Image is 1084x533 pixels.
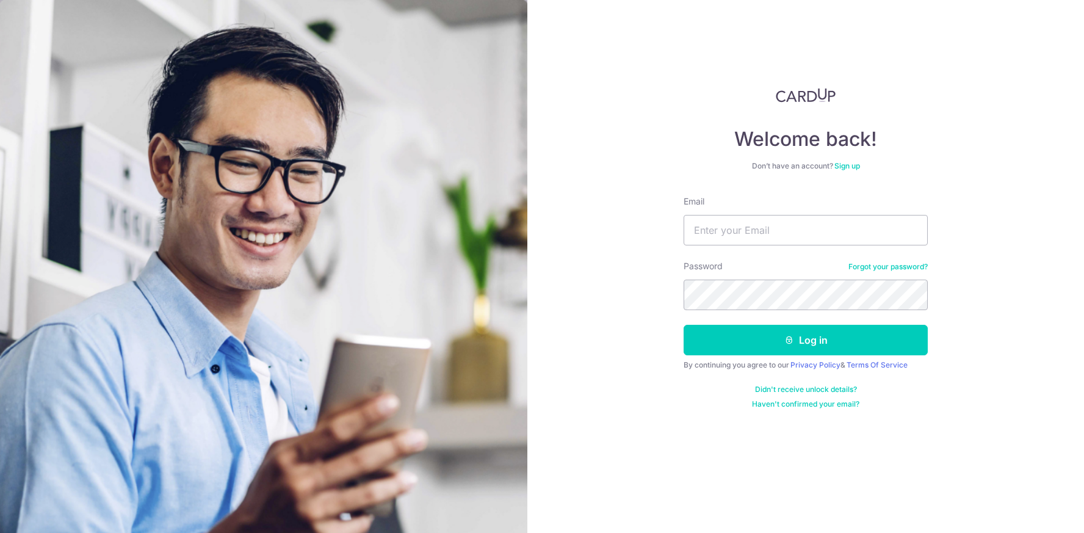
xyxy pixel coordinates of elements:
a: Forgot your password? [848,262,928,272]
img: CardUp Logo [776,88,836,103]
button: Log in [684,325,928,355]
a: Terms Of Service [847,360,908,369]
label: Password [684,260,723,272]
input: Enter your Email [684,215,928,245]
label: Email [684,195,704,208]
a: Sign up [834,161,860,170]
a: Privacy Policy [790,360,840,369]
div: By continuing you agree to our & [684,360,928,370]
div: Don’t have an account? [684,161,928,171]
a: Didn't receive unlock details? [755,385,857,394]
h4: Welcome back! [684,127,928,151]
a: Haven't confirmed your email? [752,399,859,409]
